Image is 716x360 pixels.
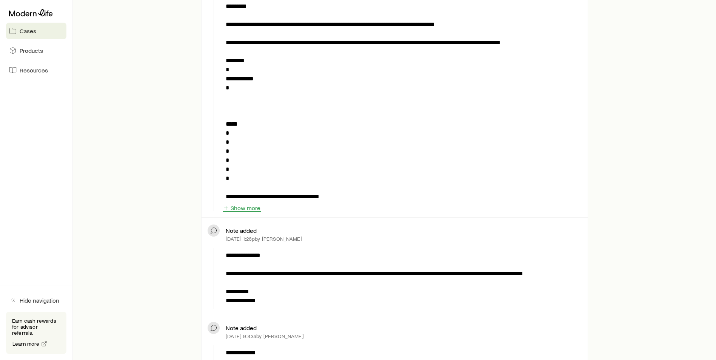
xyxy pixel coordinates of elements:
span: Resources [20,66,48,74]
button: Show more [223,205,261,212]
p: Note added [226,227,257,234]
div: Earn cash rewards for advisor referrals.Learn more [6,312,66,354]
span: Hide navigation [20,297,59,304]
span: Cases [20,27,36,35]
p: Note added [226,324,257,332]
a: Products [6,42,66,59]
span: Learn more [12,341,40,346]
p: [DATE] 1:26p by [PERSON_NAME] [226,236,302,242]
p: [DATE] 9:43a by [PERSON_NAME] [226,333,303,339]
span: Products [20,47,43,54]
a: Cases [6,23,66,39]
a: Resources [6,62,66,78]
button: Hide navigation [6,292,66,309]
p: Earn cash rewards for advisor referrals. [12,318,60,336]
